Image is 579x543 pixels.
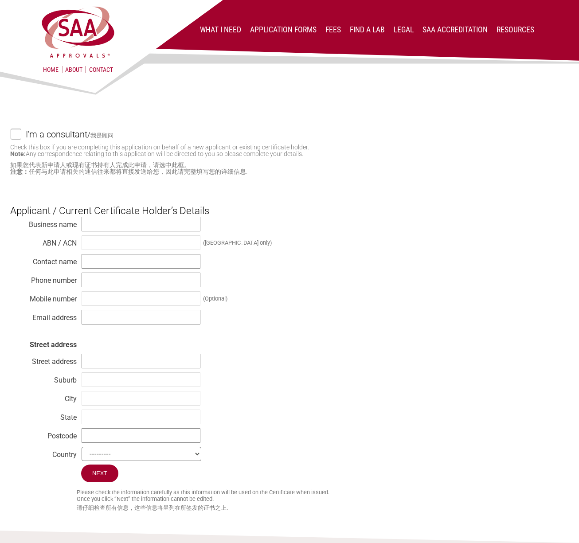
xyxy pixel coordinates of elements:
div: Mobile number [10,293,77,301]
a: Find a lab [350,25,385,34]
div: Street address [10,355,77,364]
small: Please check the information carefully as this information will be used on the Certificate when i... [77,489,569,502]
a: Contact [89,66,113,73]
div: City [10,392,77,401]
img: SAA Approvals [40,5,116,59]
a: Home [43,66,59,73]
a: Legal [394,25,414,34]
a: Application Forms [250,25,317,34]
strong: Note: [10,150,26,157]
small: Check this box if you are completing this application on behalf of a new applicant or existing ce... [10,144,309,157]
div: Phone number [10,274,77,283]
a: Fees [325,25,341,34]
div: Suburb [10,374,77,383]
div: Email address [10,311,77,320]
h3: Applicant / Current Certificate Holder’s Details [10,190,569,216]
a: About [62,66,86,73]
label: / [26,129,569,140]
div: (Optional) [203,295,227,302]
div: Postcode [10,430,77,438]
a: Resources [497,25,534,34]
div: Country [10,448,77,457]
small: 请仔细检查所有信息，这些信息将呈列在所签发的证书之上. [77,504,569,512]
a: SAA Accreditation [423,25,488,34]
strong: 注意： [10,168,29,175]
div: ABN / ACN [10,237,77,246]
div: ([GEOGRAPHIC_DATA] only) [203,239,272,246]
strong: Street address [30,340,77,349]
small: 如果您代表新申请人或现有证书持有人完成此申请，请选中此框。 任何与此申请相关的通信往来都将直接发送给您，因此请完整填写您的详细信息. [10,162,569,175]
input: Next [81,465,118,482]
a: What I Need [200,25,241,34]
small: 我是顾问 [90,132,113,139]
h4: I'm a consultant [26,125,87,144]
div: Contact name [10,255,77,264]
div: Business name [10,218,77,227]
div: State [10,411,77,420]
